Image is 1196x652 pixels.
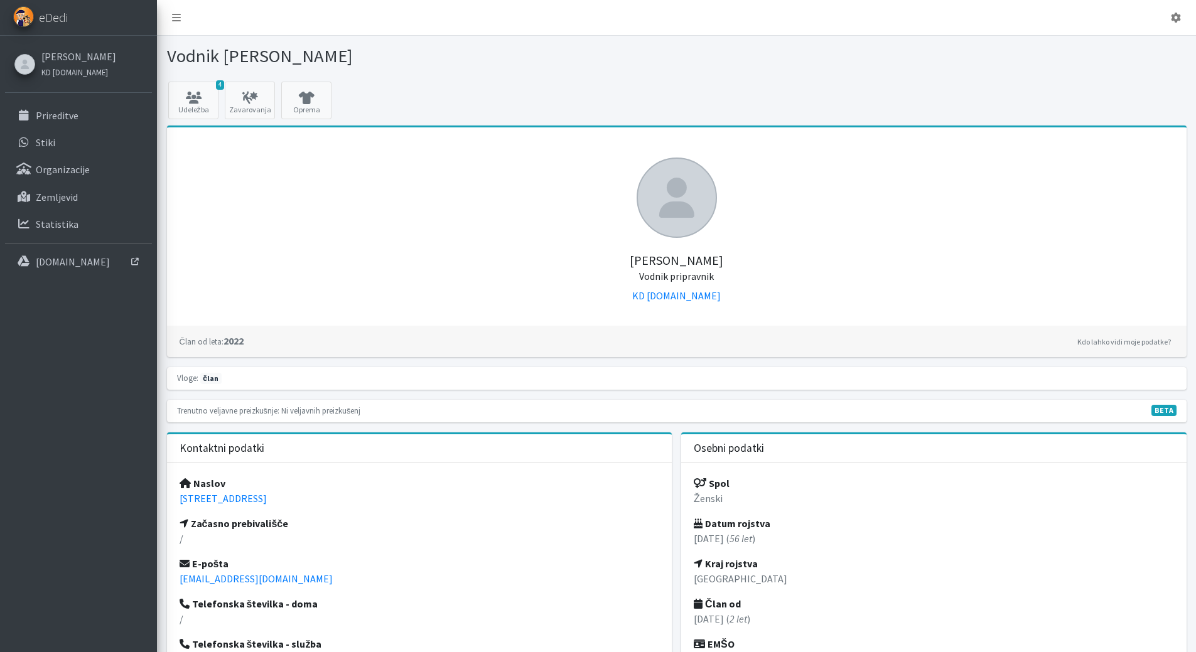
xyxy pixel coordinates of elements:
[694,491,1174,506] p: Ženski
[694,531,1174,546] p: [DATE] ( )
[167,45,672,67] h1: Vodnik [PERSON_NAME]
[180,492,267,505] a: [STREET_ADDRESS]
[694,597,741,610] strong: Član od
[225,82,275,119] a: Zavarovanja
[281,405,360,415] small: Ni veljavnih preizkušenj
[36,218,78,230] p: Statistika
[41,49,116,64] a: [PERSON_NAME]
[694,571,1174,586] p: [GEOGRAPHIC_DATA]
[180,597,318,610] strong: Telefonska številka - doma
[168,82,218,119] a: 4 Udeležba
[694,442,764,455] h3: Osebni podatki
[1151,405,1177,416] span: V fazi razvoja
[694,611,1174,626] p: [DATE] ( )
[5,103,152,128] a: Prireditve
[180,334,244,347] strong: 2022
[200,373,222,384] span: član
[39,8,68,27] span: eDedi
[41,64,116,79] a: KD [DOMAIN_NAME]
[180,531,660,546] p: /
[730,612,747,625] em: 2 let
[694,477,730,489] strong: Spol
[177,373,198,383] small: Vloge:
[5,184,152,210] a: Zemljevid
[5,157,152,182] a: Organizacije
[632,289,721,302] a: KD [DOMAIN_NAME]
[180,336,224,346] small: Član od leta:
[180,557,229,570] strong: E-pošta
[180,442,264,455] h3: Kontaktni podatki
[180,572,333,585] a: [EMAIL_ADDRESS][DOMAIN_NAME]
[180,611,660,626] p: /
[177,405,279,415] small: Trenutno veljavne preizkušnje:
[281,82,331,119] a: Oprema
[5,249,152,274] a: [DOMAIN_NAME]
[180,477,225,489] strong: Naslov
[730,532,752,545] em: 56 let
[694,517,770,530] strong: Datum rojstva
[216,80,224,90] span: 4
[180,517,289,530] strong: Začasno prebivališče
[36,191,78,203] p: Zemljevid
[1074,334,1174,350] a: Kdo lahko vidi moje podatke?
[41,67,108,77] small: KD [DOMAIN_NAME]
[639,270,714,282] small: Vodnik pripravnik
[694,638,735,650] strong: EMŠO
[694,557,758,570] strong: Kraj rojstva
[180,638,322,650] strong: Telefonska številka - služba
[180,238,1174,283] h5: [PERSON_NAME]
[36,109,78,122] p: Prireditve
[36,163,90,176] p: Organizacije
[36,255,110,268] p: [DOMAIN_NAME]
[13,6,34,27] img: eDedi
[36,136,55,149] p: Stiki
[5,130,152,155] a: Stiki
[5,211,152,237] a: Statistika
